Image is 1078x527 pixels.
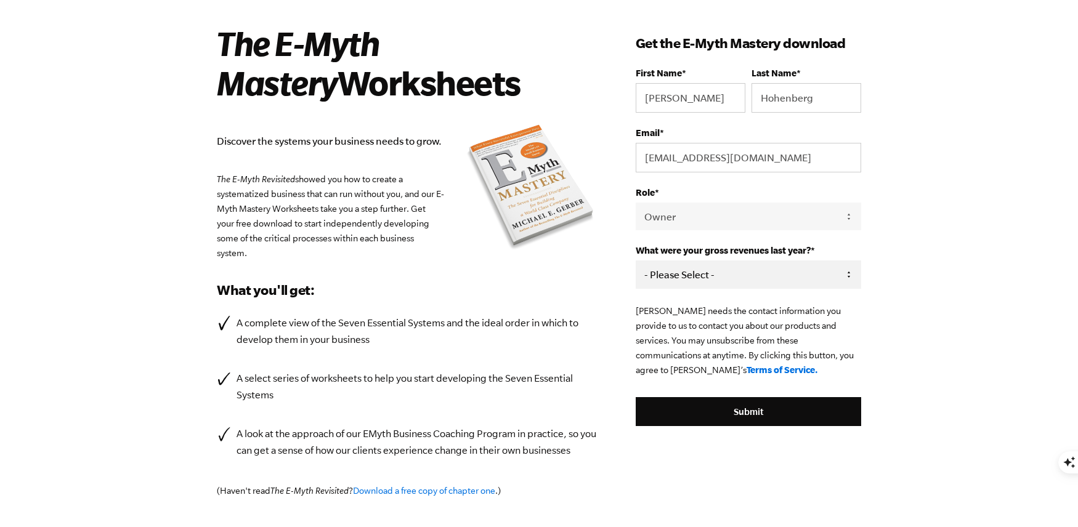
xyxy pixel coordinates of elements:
span: What were your gross revenues last year? [636,245,811,255]
img: emyth mastery book summary [463,122,599,255]
span: Role [636,187,655,198]
p: (Haven't read ? .) [217,483,599,498]
p: [PERSON_NAME] needs the contact information you provide to us to contact you about our products a... [636,304,861,377]
iframe: Chat Widget [1016,468,1078,527]
span: Last Name [752,68,796,78]
span: Email [636,127,660,138]
i: The E-Myth Mastery [217,24,379,102]
h3: Get the E-Myth Mastery download [636,33,861,53]
p: A look at the approach of our EMyth Business Coaching Program in practice, so you can get a sense... [237,425,599,459]
input: Submit [636,397,861,427]
p: Discover the systems your business needs to grow. [217,133,599,150]
p: A complete view of the Seven Essential Systems and the ideal order in which to develop them in yo... [237,315,599,348]
em: The E-Myth Revisited [217,174,295,184]
h3: What you'll get: [217,280,599,300]
span: First Name [636,68,682,78]
a: Download a free copy of chapter one [353,486,495,496]
p: A select series of worksheets to help you start developing the Seven Essential Systems [237,370,599,403]
h2: Worksheets [217,23,581,102]
em: The E-Myth Revisited [270,486,349,496]
p: showed you how to create a systematized business that can run without you, and our E-Myth Mastery... [217,172,599,260]
a: Terms of Service. [747,364,818,375]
